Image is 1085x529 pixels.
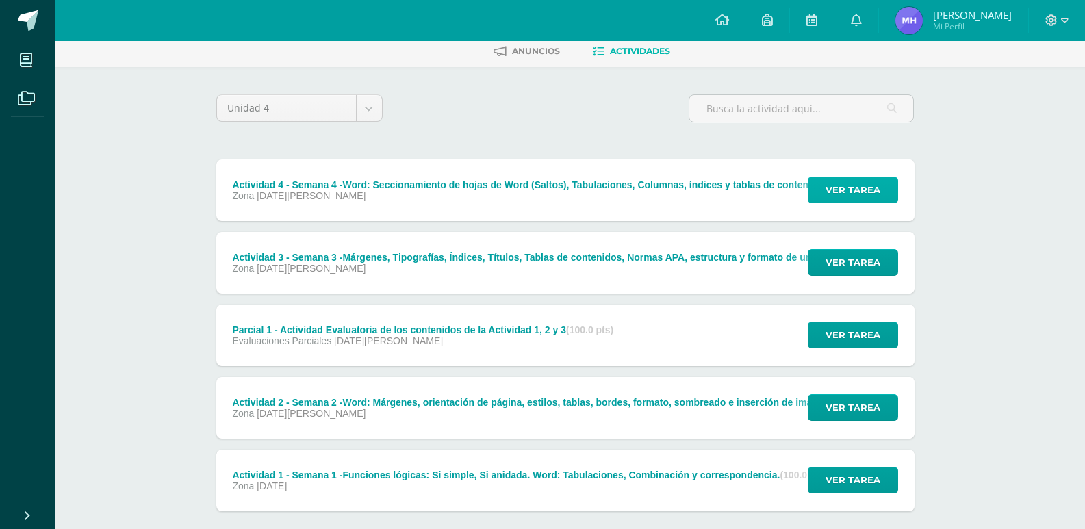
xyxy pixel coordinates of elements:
[826,322,880,348] span: Ver tarea
[232,480,254,491] span: Zona
[689,95,913,122] input: Busca la actividad aquí...
[257,190,366,201] span: [DATE][PERSON_NAME]
[512,46,560,56] span: Anuncios
[257,408,366,419] span: [DATE][PERSON_NAME]
[808,394,898,421] button: Ver tarea
[826,395,880,420] span: Ver tarea
[232,179,873,190] div: Actividad 4 - Semana 4 -Word: Seccionamiento de hojas de Word (Saltos), Tabulaciones, Columnas, í...
[933,21,1012,32] span: Mi Perfil
[933,8,1012,22] span: [PERSON_NAME]
[232,469,827,480] div: Actividad 1 - Semana 1 -Funciones lógicas: Si simple, Si anidada. Word: Tabulaciones, Combinación...
[808,467,898,493] button: Ver tarea
[232,335,331,346] span: Evaluaciones Parciales
[232,408,254,419] span: Zona
[217,95,382,121] a: Unidad 4
[610,46,670,56] span: Actividades
[232,324,613,335] div: Parcial 1 - Actividad Evaluatoria de los contenidos de la Actividad 1, 2 y 3
[257,480,287,491] span: [DATE]
[232,190,254,201] span: Zona
[566,324,613,335] strong: (100.0 pts)
[780,469,827,480] strong: (100.0 pts)
[808,322,898,348] button: Ver tarea
[593,40,670,62] a: Actividades
[808,249,898,276] button: Ver tarea
[334,335,443,346] span: [DATE][PERSON_NAME]
[494,40,560,62] a: Anuncios
[826,177,880,203] span: Ver tarea
[232,263,254,274] span: Zona
[232,397,887,408] div: Actividad 2 - Semana 2 -Word: Márgenes, orientación de página, estilos, tablas, bordes, formato, ...
[227,95,346,121] span: Unidad 4
[257,263,366,274] span: [DATE][PERSON_NAME]
[826,250,880,275] span: Ver tarea
[232,252,995,263] div: Actividad 3 - Semana 3 -Márgenes, Tipografías, Índices, Títulos, Tablas de contenidos, Normas APA...
[808,177,898,203] button: Ver tarea
[895,7,923,34] img: 6f7609457e0d2bb34c3d024137e3045f.png
[826,467,880,493] span: Ver tarea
